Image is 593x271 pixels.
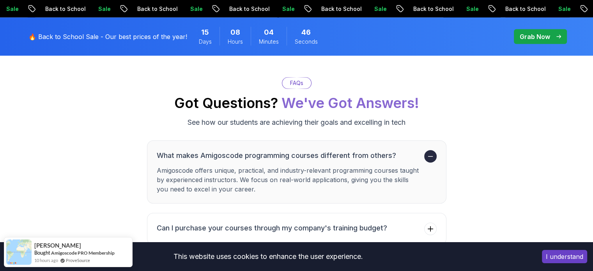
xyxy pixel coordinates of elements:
[95,5,148,13] p: Back to School
[259,38,279,46] span: Minutes
[147,140,446,204] button: What makes Amigoscode programming courses different from others?Amigoscode offers unique, practic...
[199,38,212,46] span: Days
[56,5,81,13] p: Sale
[295,38,318,46] span: Seconds
[230,27,240,38] span: 8 Hours
[34,242,81,249] span: [PERSON_NAME]
[264,27,274,38] span: 4 Minutes
[148,5,173,13] p: Sale
[157,166,421,194] p: Amigoscode offers unique, practical, and industry-relevant programming courses taught by experien...
[424,5,449,13] p: Sale
[463,5,516,13] p: Back to School
[240,5,265,13] p: Sale
[542,250,587,263] button: Accept cookies
[34,250,50,256] span: Bought
[188,117,405,128] p: See how our students are achieving their goals and excelling in tech
[3,5,56,13] p: Back to School
[147,213,446,245] button: Can I purchase your courses through my company's training budget?
[516,5,541,13] p: Sale
[332,5,357,13] p: Sale
[371,5,424,13] p: Back to School
[6,248,530,265] div: This website uses cookies to enhance the user experience.
[301,27,311,38] span: 46 Seconds
[228,38,243,46] span: Hours
[51,250,115,256] a: Amigoscode PRO Membership
[34,257,58,264] span: 10 hours ago
[279,5,332,13] p: Back to School
[174,95,419,111] h2: Got Questions?
[187,5,240,13] p: Back to School
[157,223,387,234] h3: Can I purchase your courses through my company's training budget?
[520,32,550,41] p: Grab Now
[66,257,90,264] a: ProveSource
[157,150,421,161] h3: What makes Amigoscode programming courses different from others?
[290,79,303,87] p: FAQs
[201,27,209,38] span: 15 Days
[281,94,419,112] span: We've Got Answers!
[6,239,32,265] img: provesource social proof notification image
[28,32,187,41] p: 🔥 Back to School Sale - Our best prices of the year!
